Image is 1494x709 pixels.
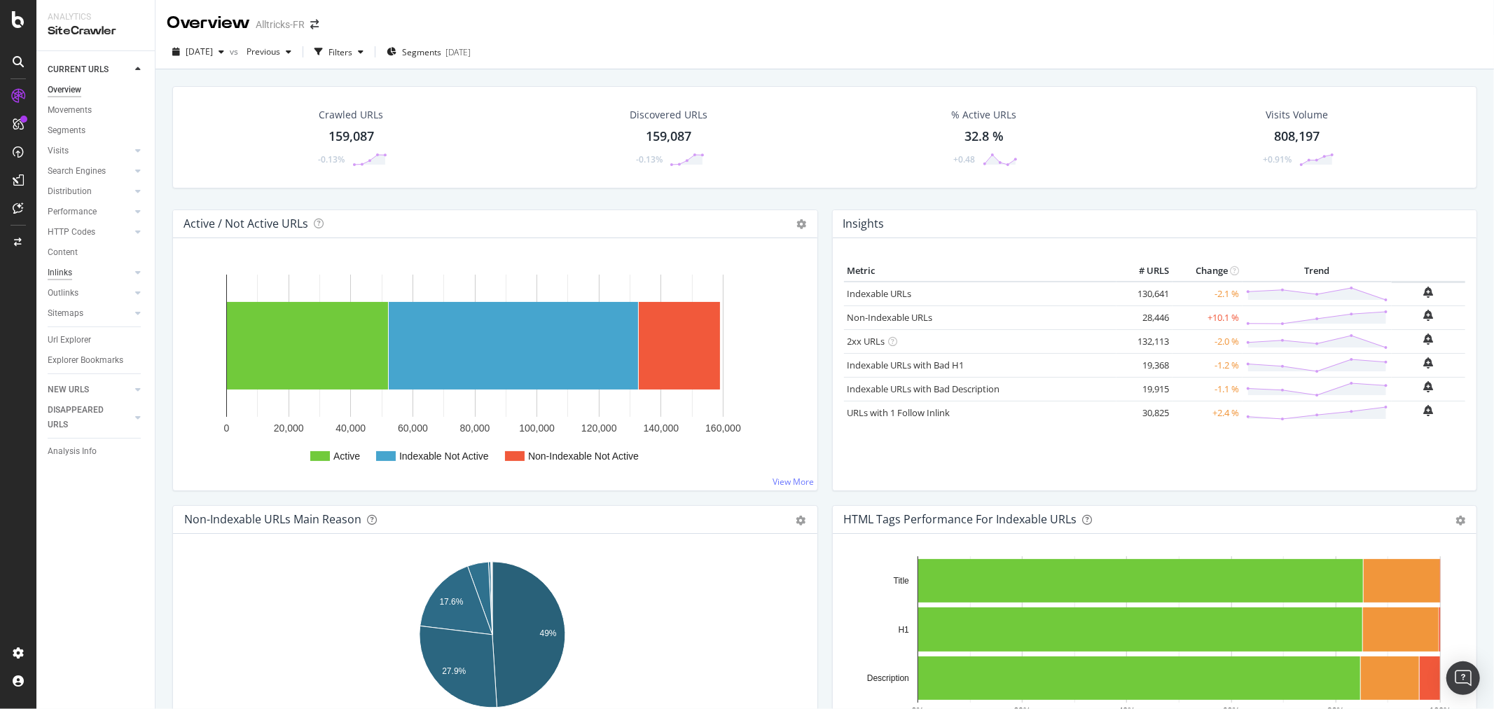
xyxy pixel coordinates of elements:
div: A chart. [184,261,805,479]
a: HTTP Codes [48,225,131,240]
a: Indexable URLs with Bad H1 [848,359,964,371]
div: arrow-right-arrow-left [310,20,319,29]
text: 100,000 [519,422,555,434]
text: Description [866,673,908,683]
a: Indexable URLs with Bad Description [848,383,1000,395]
div: Distribution [48,184,92,199]
text: Non-Indexable Not Active [528,450,639,462]
div: Overview [48,83,81,97]
div: bell-plus [1424,310,1434,321]
text: 20,000 [274,422,304,434]
div: Segments [48,123,85,138]
th: # URLS [1116,261,1173,282]
a: Overview [48,83,145,97]
div: Analysis Info [48,444,97,459]
a: Url Explorer [48,333,145,347]
td: 130,641 [1116,282,1173,306]
th: Trend [1243,261,1392,282]
button: Previous [241,41,297,63]
div: Non-Indexable URLs Main Reason [184,512,361,526]
div: -0.13% [636,153,663,165]
td: -2.0 % [1173,329,1243,353]
a: Sitemaps [48,306,131,321]
a: Content [48,245,145,260]
div: HTML Tags Performance for Indexable URLs [844,512,1077,526]
div: % Active URLs [952,108,1017,122]
span: 2025 Sep. 15th [186,46,213,57]
a: Analysis Info [48,444,145,459]
button: [DATE] [167,41,230,63]
div: 159,087 [328,128,374,146]
div: Crawled URLs [319,108,384,122]
a: Distribution [48,184,131,199]
td: 19,368 [1116,353,1173,377]
td: 28,446 [1116,305,1173,329]
h4: Insights [843,214,885,233]
div: Filters [328,46,352,58]
td: 30,825 [1116,401,1173,425]
div: [DATE] [445,46,471,58]
span: Segments [402,46,441,58]
div: DISAPPEARED URLS [48,403,118,432]
div: Visits [48,144,69,158]
div: Inlinks [48,266,72,280]
a: Non-Indexable URLs [848,311,933,324]
td: -1.1 % [1173,377,1243,401]
span: Previous [241,46,280,57]
h4: Active / Not Active URLs [184,214,308,233]
td: -1.2 % [1173,353,1243,377]
div: +0.48 [954,153,976,165]
div: HTTP Codes [48,225,95,240]
div: SiteCrawler [48,23,144,39]
a: Search Engines [48,164,131,179]
text: 0 [224,422,230,434]
span: vs [230,46,241,57]
div: Alltricks-FR [256,18,305,32]
th: Metric [844,261,1117,282]
td: 19,915 [1116,377,1173,401]
a: 2xx URLs [848,335,885,347]
a: CURRENT URLS [48,62,131,77]
div: 32.8 % [964,128,1004,146]
text: 60,000 [398,422,428,434]
div: Url Explorer [48,333,91,347]
a: Performance [48,205,131,219]
div: 808,197 [1275,128,1320,146]
text: Indexable Not Active [399,450,489,462]
a: Segments [48,123,145,138]
text: 49% [540,628,557,638]
td: -2.1 % [1173,282,1243,306]
div: bell-plus [1424,381,1434,392]
div: Sitemaps [48,306,83,321]
text: 17.6% [439,598,463,607]
div: Visits Volume [1266,108,1329,122]
a: Outlinks [48,286,131,301]
div: Movements [48,103,92,118]
div: Overview [167,11,250,35]
text: Title [893,576,909,586]
a: NEW URLS [48,383,131,397]
a: DISAPPEARED URLS [48,403,131,432]
div: 159,087 [646,128,692,146]
div: Open Intercom Messenger [1446,661,1480,695]
text: 160,000 [705,422,741,434]
a: URLs with 1 Follow Inlink [848,406,950,419]
div: NEW URLS [48,383,89,397]
td: +2.4 % [1173,401,1243,425]
div: -0.13% [319,153,345,165]
a: Movements [48,103,145,118]
a: Indexable URLs [848,287,912,300]
div: bell-plus [1424,357,1434,369]
div: Discovered URLs [630,108,708,122]
i: Options [797,219,807,229]
div: bell-plus [1424,287,1434,298]
a: View More [773,476,815,488]
a: Explorer Bookmarks [48,353,145,368]
div: Analytics [48,11,144,23]
div: bell-plus [1424,333,1434,345]
div: bell-plus [1424,405,1434,416]
a: Visits [48,144,131,158]
div: Outlinks [48,286,78,301]
text: H1 [898,625,909,635]
div: gear [796,516,806,525]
